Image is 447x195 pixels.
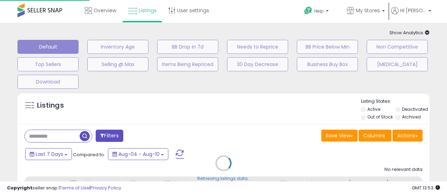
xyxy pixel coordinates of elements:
[7,185,32,191] strong: Copyright
[17,40,79,54] button: Default
[7,185,121,192] div: seller snap | |
[87,57,148,71] button: Selling @ Max
[367,40,428,54] button: Non Competitive
[389,29,430,36] span: Show Analytics
[299,1,340,23] a: Help
[367,57,428,71] button: [MEDICAL_DATA]
[297,57,358,71] button: Business Buy Box
[391,7,431,23] a: Hi [PERSON_NAME]
[17,57,79,71] button: Top Sellers
[227,57,288,71] button: 30 Day Decrease
[87,40,148,54] button: Inventory Age
[94,7,116,14] span: Overview
[157,57,218,71] button: Items Being Repriced
[356,7,380,14] span: My Stores
[197,175,250,182] div: Retrieving listings data..
[304,6,313,15] i: Get Help
[227,40,288,54] button: Needs to Reprice
[297,40,358,54] button: BB Price Below Min
[400,7,426,14] span: Hi [PERSON_NAME]
[314,8,324,14] span: Help
[157,40,218,54] button: BB Drop in 7d
[139,7,157,14] span: Listings
[17,75,79,89] button: Download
